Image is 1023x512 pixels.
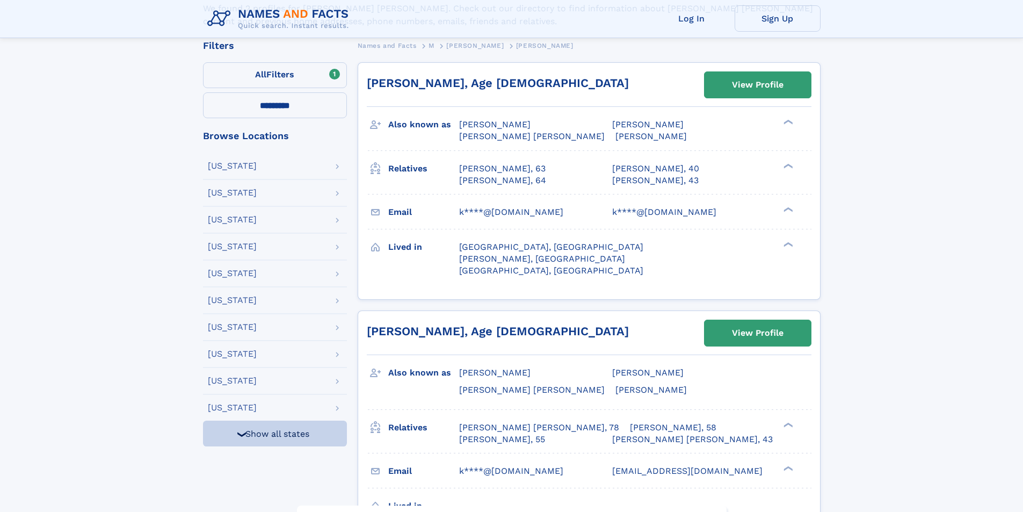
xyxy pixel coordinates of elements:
div: [US_STATE] [208,296,257,305]
a: Names and Facts [358,39,417,52]
div: ❯ [781,162,794,169]
h3: Also known as [388,116,459,134]
span: All [255,69,266,80]
span: M [429,42,434,49]
div: ❯ [781,465,794,472]
div: Browse Locations [203,131,347,141]
a: [PERSON_NAME], Age [DEMOGRAPHIC_DATA] [367,76,629,90]
a: [PERSON_NAME] [446,39,504,52]
div: View Profile [732,73,783,97]
div: View Profile [732,321,783,345]
h3: Email [388,462,459,480]
span: [PERSON_NAME] [516,42,574,49]
a: [PERSON_NAME], 63 [459,163,546,175]
div: [US_STATE] [208,189,257,197]
label: Filters [203,62,347,88]
div: [US_STATE] [208,242,257,251]
a: M [429,39,434,52]
span: [PERSON_NAME] [459,119,531,129]
a: View Profile [705,320,811,346]
div: [US_STATE] [208,215,257,224]
span: [PERSON_NAME] [612,367,684,378]
div: Filters [203,41,347,51]
div: ❯ [781,119,794,126]
div: Show all states [203,421,347,446]
div: ❯ [781,206,794,213]
div: ❯ [781,241,794,248]
a: [PERSON_NAME], 58 [630,422,716,434]
span: [GEOGRAPHIC_DATA], [GEOGRAPHIC_DATA] [459,242,643,252]
img: Logo Names and Facts [203,4,358,33]
h3: Email [388,203,459,221]
a: Sign Up [735,5,821,32]
h3: Relatives [388,160,459,178]
span: [PERSON_NAME] [615,385,687,395]
span: [PERSON_NAME], [GEOGRAPHIC_DATA] [459,254,625,264]
h3: Lived in [388,238,459,256]
a: Log In [649,5,735,32]
span: [PERSON_NAME] [446,42,504,49]
div: ❯ [235,430,248,437]
div: [US_STATE] [208,377,257,385]
a: [PERSON_NAME], 64 [459,175,546,186]
span: [EMAIL_ADDRESS][DOMAIN_NAME] [612,466,763,476]
span: [PERSON_NAME] [PERSON_NAME] [459,385,605,395]
h3: Relatives [388,419,459,437]
div: [US_STATE] [208,403,257,412]
a: [PERSON_NAME], 43 [612,175,699,186]
span: [PERSON_NAME] [615,131,687,141]
div: [US_STATE] [208,162,257,170]
a: View Profile [705,72,811,98]
h3: Also known as [388,364,459,382]
span: [PERSON_NAME] [PERSON_NAME] [459,131,605,141]
a: [PERSON_NAME], 55 [459,434,545,445]
a: [PERSON_NAME], 40 [612,163,699,175]
span: [GEOGRAPHIC_DATA], [GEOGRAPHIC_DATA] [459,265,643,276]
div: [US_STATE] [208,269,257,278]
a: [PERSON_NAME] [PERSON_NAME], 78 [459,422,619,434]
span: [PERSON_NAME] [459,367,531,378]
div: [US_STATE] [208,323,257,331]
a: [PERSON_NAME] [PERSON_NAME], 43 [612,434,773,445]
div: [US_STATE] [208,350,257,358]
span: [PERSON_NAME] [612,119,684,129]
a: [PERSON_NAME], Age [DEMOGRAPHIC_DATA] [367,324,629,338]
div: ❯ [781,421,794,428]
